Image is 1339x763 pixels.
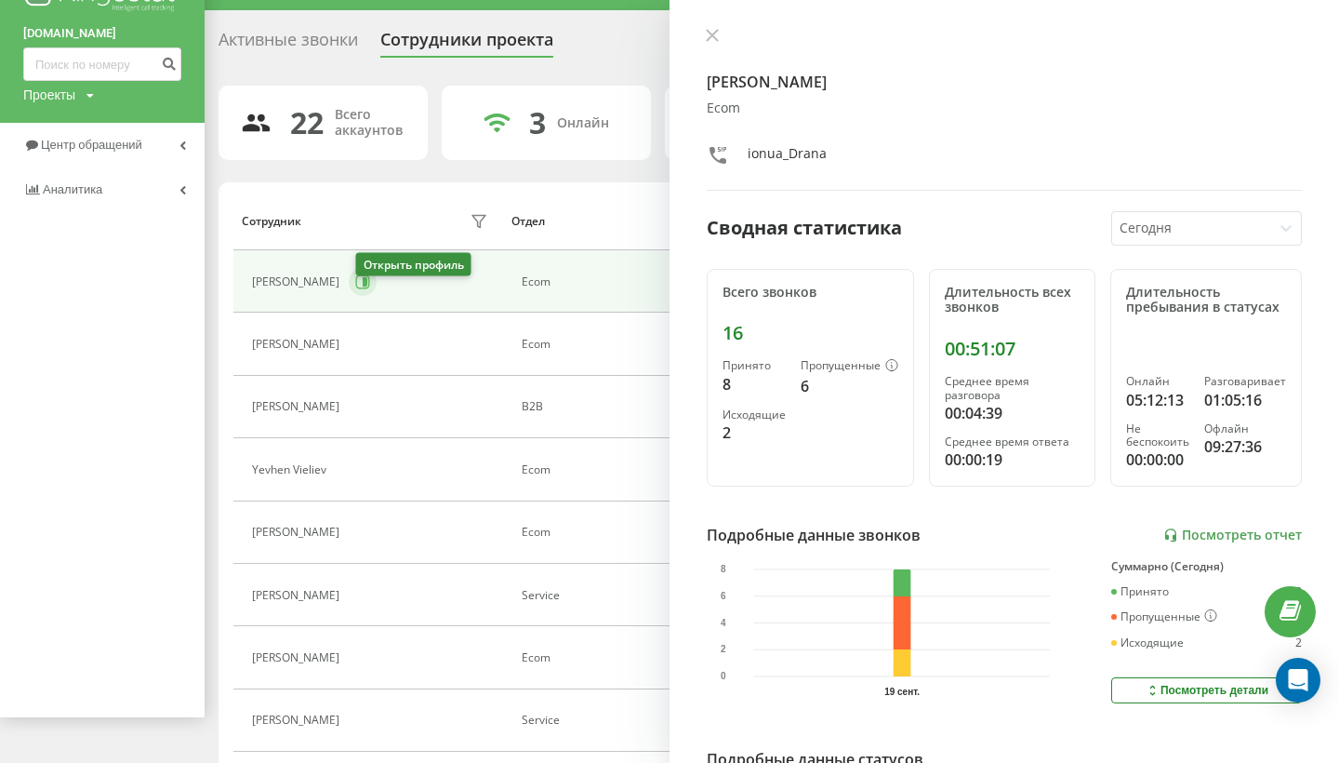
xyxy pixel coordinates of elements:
div: Активные звонки [219,30,358,59]
div: Офлайн [1204,422,1286,435]
text: 8 [721,565,726,575]
text: 2 [721,645,726,655]
div: 01:05:16 [1204,389,1286,411]
div: 6 [801,375,898,397]
div: Пропущенные [801,359,898,374]
a: [DOMAIN_NAME] [23,24,181,43]
div: B2B [522,400,695,413]
div: 00:00:00 [1126,448,1189,471]
div: Посмотреть детали [1145,683,1268,698]
div: [PERSON_NAME] [252,651,344,664]
text: 6 [721,591,726,601]
div: 00:04:39 [945,402,1080,424]
div: Отдел [511,215,545,228]
div: Онлайн [1126,375,1189,388]
div: Ecom [522,651,695,664]
text: 19 сент. [884,687,920,697]
div: [PERSON_NAME] [252,589,344,602]
span: Аналитика [43,182,102,196]
div: [PERSON_NAME] [252,275,344,288]
div: Исходящие [1111,636,1184,649]
div: Ecom [522,463,695,476]
a: Посмотреть отчет [1163,528,1302,543]
div: Длительность всех звонков [945,285,1080,316]
div: Сводная статистика [707,214,902,242]
div: Не беспокоить [1126,422,1189,449]
span: Центр обращений [41,138,142,152]
div: Всего звонков [723,285,898,301]
div: Ecom [522,338,695,351]
div: [PERSON_NAME] [252,338,344,351]
div: Service [522,714,695,727]
div: 2 [723,422,786,444]
div: 8 [723,373,786,395]
div: Open Intercom Messenger [1276,658,1320,703]
div: 00:51:07 [945,338,1080,360]
div: Онлайн [557,115,609,131]
div: Открыть профиль [356,253,471,276]
div: Принято [1111,585,1169,598]
div: 05:12:13 [1126,389,1189,411]
div: 00:00:19 [945,448,1080,471]
div: Суммарно (Сегодня) [1111,560,1302,573]
div: Service [522,589,695,602]
button: Посмотреть детали [1111,677,1302,703]
h4: [PERSON_NAME] [707,71,1302,93]
div: Ecom [522,526,695,539]
div: 8 [1295,585,1302,598]
div: 22 [290,105,324,141]
div: Исходящие [723,408,786,422]
div: Сотрудник [242,215,301,228]
div: [PERSON_NAME] [252,714,344,727]
div: Подробные данные звонков [707,524,921,546]
div: 16 [723,322,898,344]
div: 3 [529,105,546,141]
text: 0 [721,672,726,682]
div: Всего аккаунтов [335,107,405,139]
div: Длительность пребывания в статусах [1126,285,1286,316]
div: Пропущенные [1111,609,1217,624]
input: Поиск по номеру [23,47,181,81]
div: ionua_Drana [748,144,827,171]
div: Разговаривает [1204,375,1286,388]
div: Сотрудники проекта [380,30,553,59]
div: 09:27:36 [1204,435,1286,458]
div: Yevhen Vieliev [252,463,331,476]
div: Среднее время разговора [945,375,1080,402]
div: Принято [723,359,786,372]
text: 4 [721,618,726,628]
div: 2 [1295,636,1302,649]
div: [PERSON_NAME] [252,400,344,413]
div: Ecom [707,100,1302,116]
div: Ecom [522,275,695,288]
div: Проекты [23,86,75,104]
div: [PERSON_NAME] [252,526,344,539]
div: Среднее время ответа [945,435,1080,448]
